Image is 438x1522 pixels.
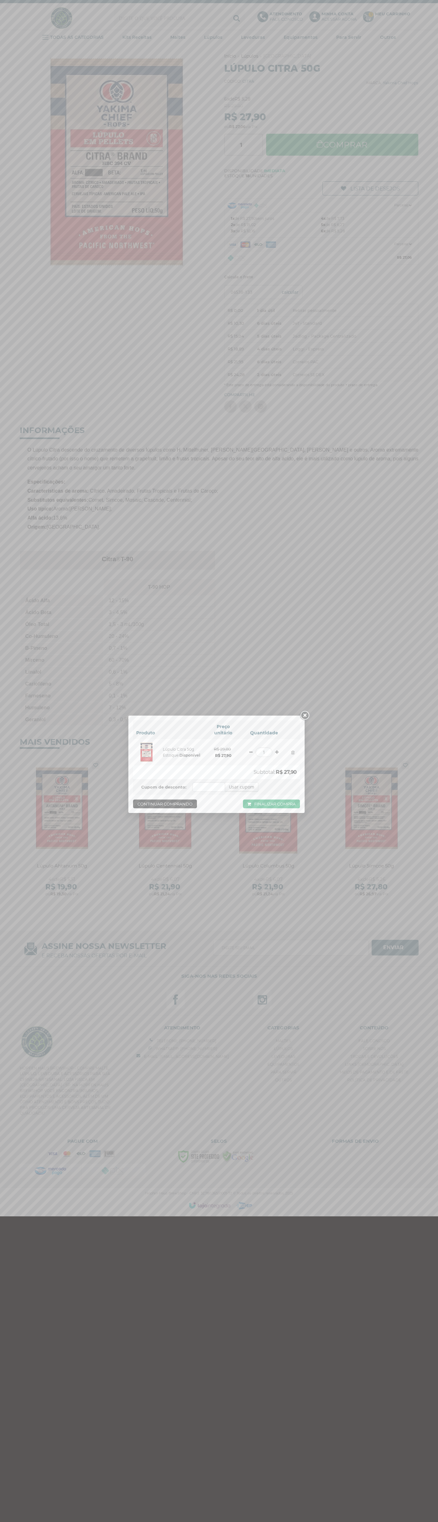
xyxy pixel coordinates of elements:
a: Finalizar compra [243,800,300,808]
h6: Preço unitário [208,723,239,736]
h6: Quantidade [245,730,283,736]
h6: Produto [136,730,201,736]
span: Subtotal: [254,769,275,775]
a: Close [299,710,310,721]
a: Continuar comprando [133,800,197,808]
strong: Disponível [179,753,200,758]
strong: R$ 27,90 [215,753,231,758]
button: Usar cupom [225,782,258,792]
img: Lúpulo Citra 50g [140,742,153,762]
a: Lúpulo Citra 50g [163,747,194,751]
span: Estoque: [163,753,200,758]
strong: R$ 27,90 [276,769,297,775]
b: Cupom de desconto: [141,784,186,789]
s: R$ 29,80 [214,747,231,752]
